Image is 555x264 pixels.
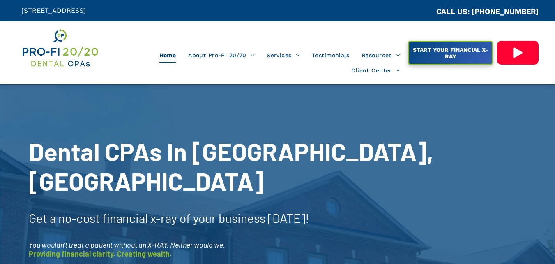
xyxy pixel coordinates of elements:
span: Providing financial clarity. Creating wealth. [29,249,172,258]
span: CA::CALLC [401,8,436,16]
span: [STREET_ADDRESS] [21,7,86,14]
span: no-cost financial x-ray [58,210,177,225]
a: Client Center [345,63,406,79]
a: Resources [355,47,406,63]
span: of your business [DATE]! [180,210,309,225]
a: START YOUR FINANCIAL X-RAY [408,41,493,65]
span: You wouldn’t treat a patient without an X-RAY. Neither would we. [29,240,225,249]
a: Services [260,47,306,63]
span: START YOUR FINANCIAL X-RAY [410,42,491,64]
a: About Pro-Fi 20/20 [182,47,260,63]
a: Testimonials [306,47,355,63]
span: Dental CPAs In [GEOGRAPHIC_DATA], [GEOGRAPHIC_DATA] [29,136,433,196]
span: Get a [29,210,56,225]
a: CALL US: [PHONE_NUMBER] [436,7,539,16]
a: Home [153,47,182,63]
img: Get Dental CPA Consulting, Bookkeeping, & Bank Loans [21,28,99,68]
